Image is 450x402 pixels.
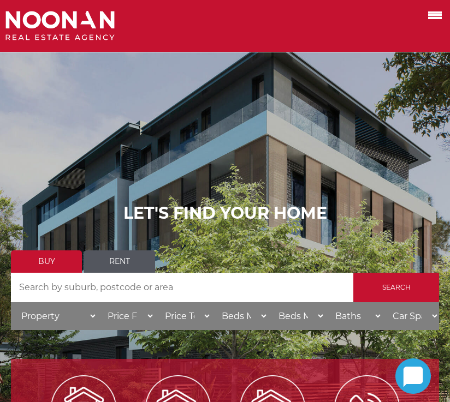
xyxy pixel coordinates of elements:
[11,203,439,223] h1: LET'S FIND YOUR HOME
[84,250,155,273] a: Rent
[353,273,439,302] input: Search
[11,250,82,273] a: Buy
[11,273,353,302] input: Search by suburb, postcode or area
[5,11,115,41] img: Noonan Real Estate Agency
